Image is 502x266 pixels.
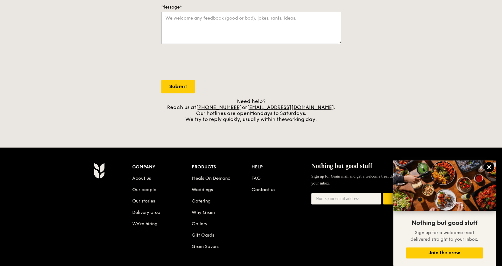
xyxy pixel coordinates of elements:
a: Grain Savers [192,244,219,249]
a: Delivery area [132,210,160,215]
label: Message* [161,4,341,10]
a: [EMAIL_ADDRESS][DOMAIN_NAME] [247,104,334,110]
div: Help [251,163,311,172]
a: Contact us [251,187,275,192]
input: Non-spam email address [311,193,381,204]
span: Nothing but good stuff [412,219,477,227]
a: Why Grain [192,210,215,215]
button: Join the crew [383,193,431,205]
span: working day. [285,116,317,122]
span: Sign up for Grain mail and get a welcome treat delivered straight to your inbox. [311,174,423,185]
button: Join the crew [406,247,483,258]
a: About us [132,176,151,181]
a: Catering [192,198,211,204]
div: Company [132,163,192,172]
a: Meals On Demand [192,176,231,181]
a: Our stories [132,198,155,204]
a: [PHONE_NUMBER] [196,104,242,110]
button: Close [484,162,494,172]
a: Gallery [192,221,208,227]
img: Grain [94,163,105,178]
a: We’re hiring [132,221,158,227]
a: Gift Cards [192,233,214,238]
iframe: reCAPTCHA [161,50,257,75]
div: Need help? Reach us at or . Our hotlines are open We try to reply quickly, usually within the [161,98,341,122]
span: Mondays to Saturdays. [250,110,306,116]
input: Submit [161,80,195,93]
a: Weddings [192,187,213,192]
span: Nothing but good stuff [311,162,372,169]
img: DSC07876-Edit02-Large.jpeg [393,160,496,211]
div: Products [192,163,251,172]
a: Our people [132,187,156,192]
a: FAQ [251,176,261,181]
span: Sign up for a welcome treat delivered straight to your inbox. [411,230,478,242]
